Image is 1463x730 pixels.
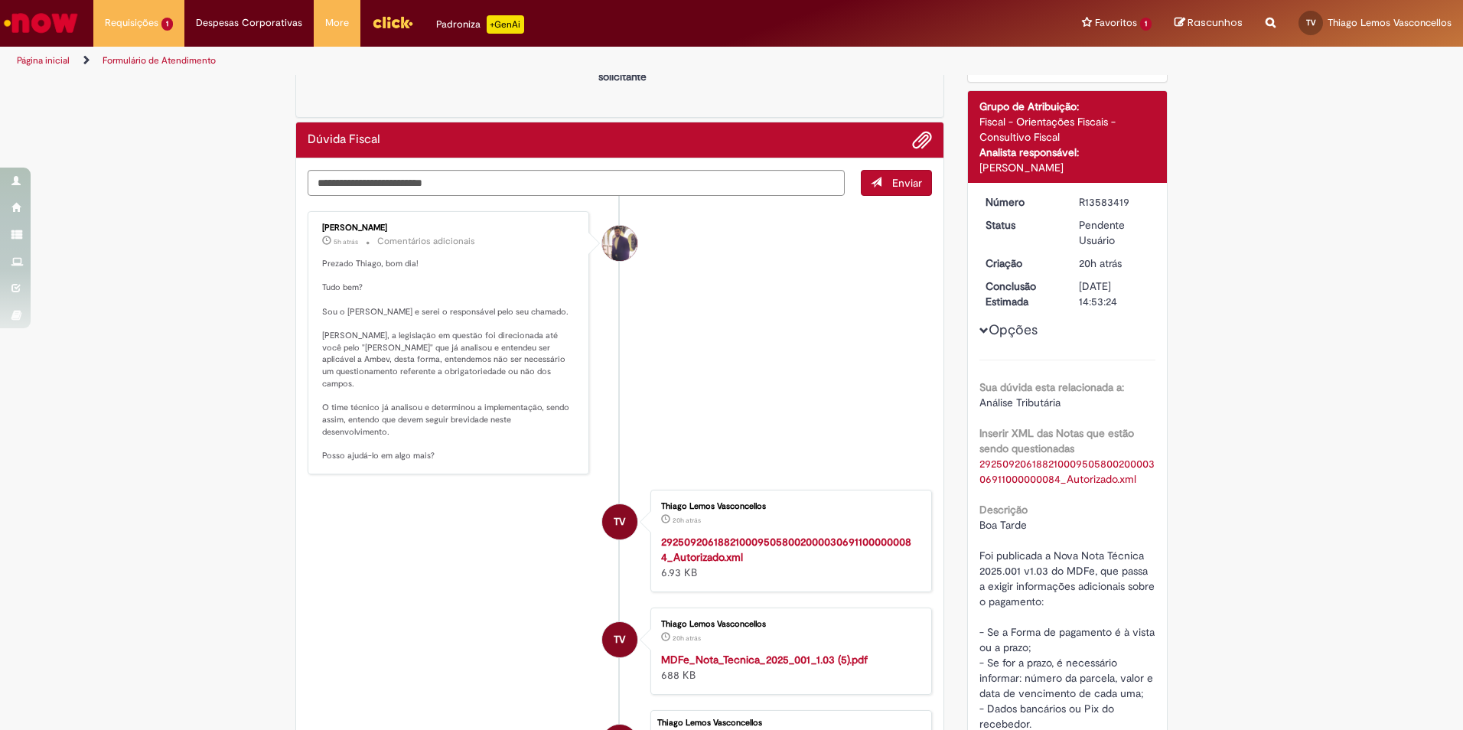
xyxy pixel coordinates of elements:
b: Inserir XML das Notas que estão sendo questionadas [979,426,1134,455]
span: 1 [1140,18,1152,31]
div: Gabriel Rodrigues Barao [602,226,637,261]
a: Formulário de Atendimento [103,54,216,67]
p: +GenAi [487,15,524,34]
time: 30/09/2025 17:53:20 [1079,256,1122,270]
a: Download de 29250920618821000950580020000306911000000084_Autorizado.xml [979,457,1155,486]
a: Página inicial [17,54,70,67]
span: Favoritos [1095,15,1137,31]
div: Fiscal - Orientações Fiscais - Consultivo Fiscal [979,114,1156,145]
div: [PERSON_NAME] [322,223,577,233]
span: Análise Tributária [979,396,1061,409]
div: R13583419 [1079,194,1150,210]
div: Grupo de Atribuição: [979,99,1156,114]
a: 29250920618821000950580020000306911000000084_Autorizado.xml [661,535,911,564]
div: [DATE] 14:53:24 [1079,279,1150,309]
span: 5h atrás [334,237,358,246]
span: 20h atrás [1079,256,1122,270]
img: click_logo_yellow_360x200.png [372,11,413,34]
span: Enviar [892,176,922,190]
dt: Status [974,217,1068,233]
dt: Conclusão Estimada [974,279,1068,309]
dt: Número [974,194,1068,210]
span: 1 [161,18,173,31]
div: Pendente Usuário [1079,217,1150,248]
ul: Trilhas de página [11,47,964,75]
button: Enviar [861,170,932,196]
time: 30/09/2025 17:51:49 [673,634,701,643]
div: 6.93 KB [661,534,916,580]
span: Rascunhos [1188,15,1243,30]
div: Thiago Lemos Vasconcellos [661,620,916,629]
div: 688 KB [661,652,916,683]
div: Thiago Lemos Vasconcellos [661,502,916,511]
span: Despesas Corporativas [196,15,302,31]
b: Descrição [979,503,1028,517]
div: Thiago Lemos Vasconcellos [657,719,924,728]
div: Analista responsável: [979,145,1156,160]
b: Sua dúvida esta relacionada a: [979,380,1124,394]
textarea: Digite sua mensagem aqui... [308,170,845,196]
button: Adicionar anexos [912,130,932,150]
div: 30/09/2025 17:53:20 [1079,256,1150,271]
div: [PERSON_NAME] [979,160,1156,175]
dt: Criação [974,256,1068,271]
h2: Dúvida Fiscal Histórico de tíquete [308,133,380,147]
div: Padroniza [436,15,524,34]
span: Requisições [105,15,158,31]
div: Thiago Lemos Vasconcellos [602,622,637,657]
img: ServiceNow [2,8,80,38]
small: Comentários adicionais [377,235,475,248]
p: Prezado Thiago, bom dia! Tudo bem? Sou o [PERSON_NAME] e serei o responsável pelo seu chamado. [P... [322,258,577,462]
time: 30/09/2025 17:53:07 [673,516,701,525]
span: TV [614,504,625,540]
span: 20h atrás [673,516,701,525]
span: Thiago Lemos Vasconcellos [1328,16,1452,29]
span: TV [614,621,625,658]
a: Rascunhos [1175,16,1243,31]
a: MDFe_Nota_Tecnica_2025_001_1.03 (5).pdf [661,653,868,666]
div: Thiago Lemos Vasconcellos [602,504,637,539]
span: TV [1306,18,1316,28]
span: More [325,15,349,31]
span: 20h atrás [673,634,701,643]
